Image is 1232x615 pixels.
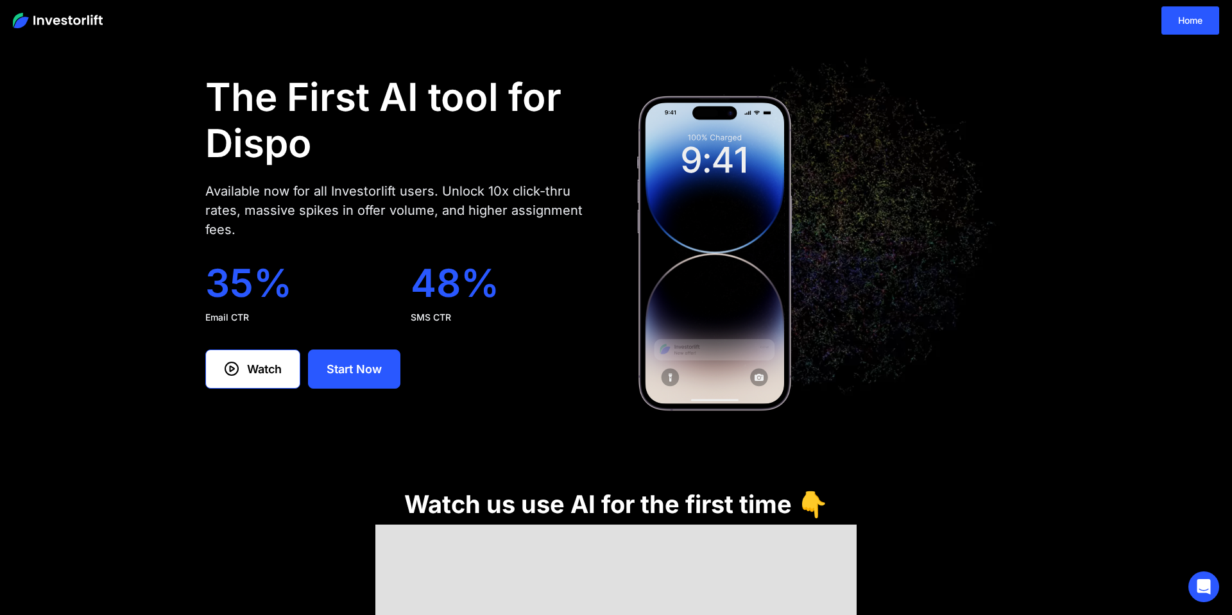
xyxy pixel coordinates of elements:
[247,360,282,378] div: Watch
[327,360,382,378] div: Start Now
[1188,571,1219,602] div: Open Intercom Messenger
[205,260,390,306] div: 35%
[1161,6,1219,35] a: Home
[205,350,300,389] a: Watch
[205,181,595,239] div: Available now for all Investorlift users. Unlock 10x click-thru rates, massive spikes in offer vo...
[411,260,595,306] div: 48%
[205,311,390,324] div: Email CTR
[205,74,595,166] h1: The First AI tool for Dispo
[308,350,400,389] a: Start Now
[411,311,595,324] div: SMS CTR
[404,490,828,518] h1: Watch us use AI for the first time 👇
